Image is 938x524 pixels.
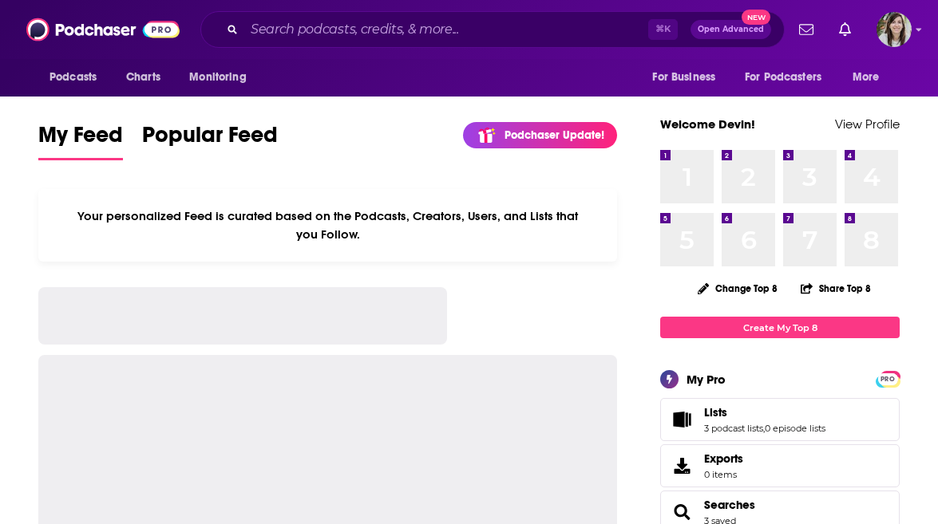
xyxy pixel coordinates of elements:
a: My Feed [38,121,123,160]
button: Share Top 8 [800,273,872,304]
button: open menu [734,62,845,93]
span: Lists [704,405,727,420]
a: Show notifications dropdown [793,16,820,43]
button: Change Top 8 [688,278,787,298]
input: Search podcasts, credits, & more... [244,17,648,42]
button: open menu [38,62,117,93]
span: More [853,66,880,89]
a: Welcome Devin! [660,116,755,132]
span: Monitoring [189,66,246,89]
span: Charts [126,66,160,89]
div: My Pro [687,372,726,387]
span: Logged in as devinandrade [877,12,912,47]
div: Search podcasts, credits, & more... [200,11,785,48]
span: Popular Feed [142,121,278,158]
span: For Business [652,66,715,89]
img: Podchaser - Follow, Share and Rate Podcasts [26,14,180,45]
span: For Podcasters [745,66,821,89]
button: open menu [841,62,900,93]
button: Open AdvancedNew [691,20,771,39]
a: Show notifications dropdown [833,16,857,43]
span: New [742,10,770,25]
a: Lists [704,405,825,420]
span: , [763,423,765,434]
span: Podcasts [49,66,97,89]
span: Lists [660,398,900,441]
span: Exports [704,451,743,466]
button: open menu [641,62,735,93]
span: Exports [666,455,698,477]
button: open menu [178,62,267,93]
span: 0 items [704,469,743,480]
a: 3 podcast lists [704,423,763,434]
a: Lists [666,408,698,431]
a: 0 episode lists [765,423,825,434]
a: Searches [704,498,755,512]
a: Exports [660,444,900,487]
a: Searches [666,501,698,523]
span: ⌘ K [648,19,678,40]
button: Show profile menu [877,12,912,47]
span: PRO [878,373,897,385]
span: Open Advanced [698,26,764,33]
span: My Feed [38,121,123,158]
img: User Profile [877,12,912,47]
a: PRO [878,372,897,384]
p: Podchaser Update! [505,128,604,142]
div: Your personalized Feed is curated based on the Podcasts, Creators, Users, and Lists that you Follow. [38,189,617,262]
a: Create My Top 8 [660,317,900,338]
a: Charts [116,62,170,93]
a: View Profile [835,116,900,132]
a: Popular Feed [142,121,278,160]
